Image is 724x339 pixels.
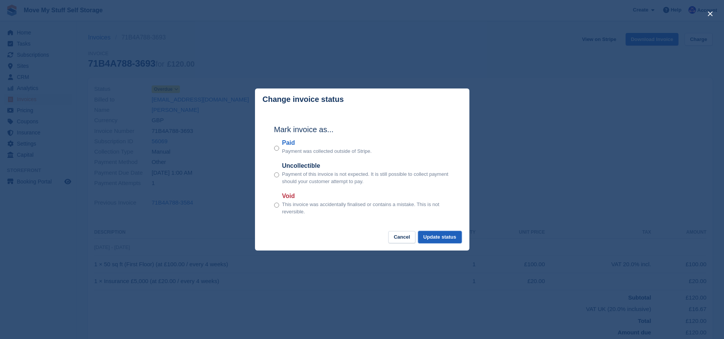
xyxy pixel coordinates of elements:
[282,192,450,201] label: Void
[282,161,450,170] label: Uncollectible
[388,231,415,244] button: Cancel
[282,147,372,155] p: Payment was collected outside of Stripe.
[282,138,372,147] label: Paid
[704,8,716,20] button: close
[282,170,450,185] p: Payment of this invoice is not expected. It is still possible to collect payment should your cust...
[282,201,450,216] p: This invoice was accidentally finalised or contains a mistake. This is not reversible.
[263,95,344,104] p: Change invoice status
[274,124,450,135] h2: Mark invoice as...
[418,231,462,244] button: Update status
